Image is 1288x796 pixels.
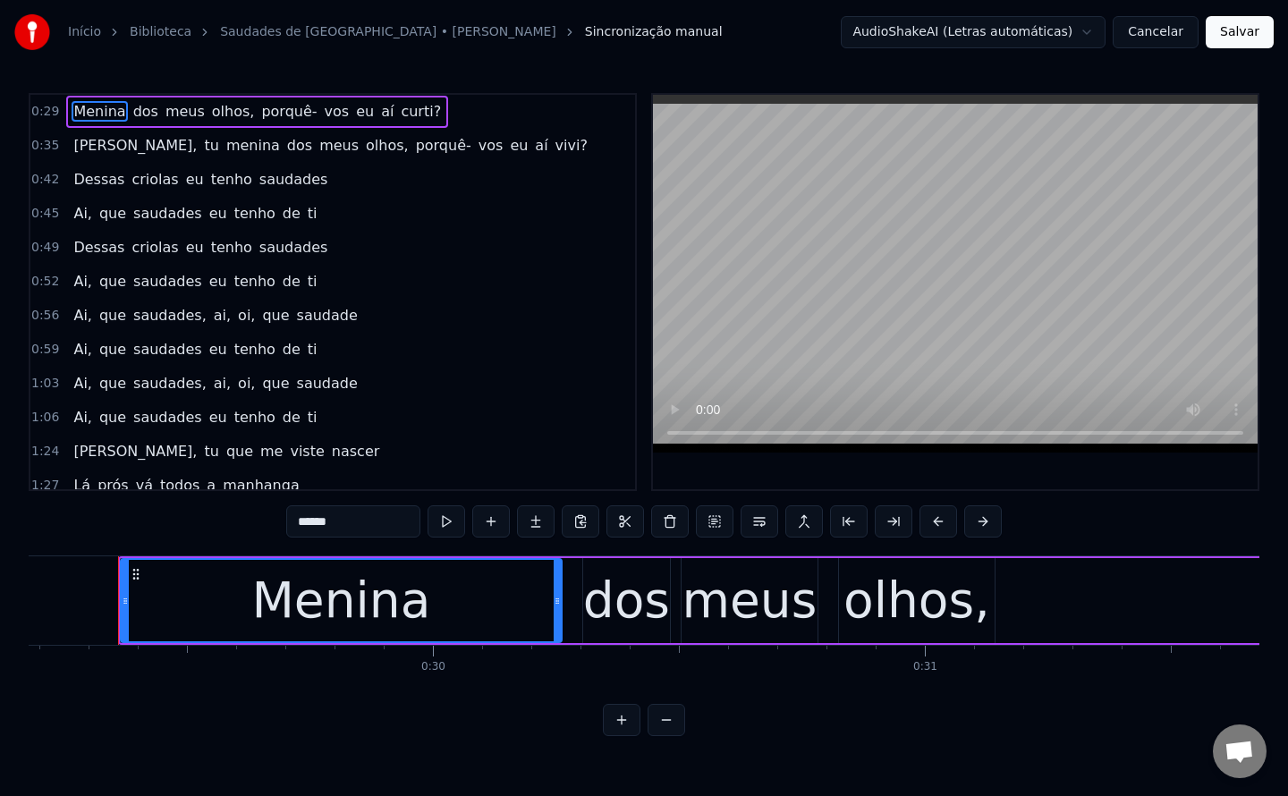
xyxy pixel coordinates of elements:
span: saudades, [131,305,208,326]
span: vivi? [554,135,589,156]
div: 0:31 [913,660,937,674]
span: saudade [295,305,360,326]
span: dos [131,101,160,122]
span: nascer [330,441,382,462]
span: ti [306,271,319,292]
div: Open chat [1213,724,1267,778]
span: manhanga [221,475,301,495]
span: vos [323,101,352,122]
span: todos [158,475,201,495]
span: oi, [236,373,257,394]
span: meus [164,101,207,122]
span: saudades [131,407,204,428]
span: Dessas [72,169,126,190]
span: tenho [233,271,277,292]
span: 0:45 [31,205,59,223]
span: tenho [233,407,277,428]
span: saudades [258,237,330,258]
span: que [97,373,128,394]
span: ai, [212,305,233,326]
span: saudades [258,169,330,190]
span: eu [208,271,229,292]
span: ti [306,407,319,428]
div: olhos, [843,563,990,638]
span: 1:24 [31,443,59,461]
span: de [281,339,302,360]
span: prós [96,475,131,495]
a: Biblioteca [130,23,191,41]
span: que [97,407,128,428]
span: [PERSON_NAME], [72,135,199,156]
span: 0:49 [31,239,59,257]
span: vá [134,475,155,495]
span: dos [285,135,314,156]
span: 0:52 [31,273,59,291]
span: que [97,271,128,292]
span: porquê- [259,101,318,122]
span: a [205,475,217,495]
span: Lá [72,475,92,495]
span: viste [288,441,326,462]
span: tu [202,135,220,156]
span: me [258,441,284,462]
span: Sincronização manual [585,23,723,41]
button: Cancelar [1113,16,1199,48]
span: aí [379,101,395,122]
span: que [260,305,291,326]
span: tenho [233,339,277,360]
span: ai, [212,373,233,394]
span: que [225,441,255,462]
span: olhos, [210,101,257,122]
span: menina [225,135,282,156]
span: saudades, [131,373,208,394]
span: 0:56 [31,307,59,325]
span: de [281,271,302,292]
nav: breadcrumb [68,23,723,41]
span: saudades [131,339,204,360]
a: Início [68,23,101,41]
span: eu [208,203,229,224]
span: eu [208,407,229,428]
span: Ai, [72,271,93,292]
span: Ai, [72,407,93,428]
span: 0:35 [31,137,59,155]
div: meus [682,563,817,638]
span: que [97,339,128,360]
span: saudades [131,203,204,224]
span: 1:27 [31,477,59,495]
span: eu [184,237,206,258]
span: Dessas [72,237,126,258]
span: que [260,373,291,394]
button: Salvar [1206,16,1274,48]
span: 0:59 [31,341,59,359]
span: eu [508,135,530,156]
span: 1:03 [31,375,59,393]
span: olhos, [364,135,411,156]
span: [PERSON_NAME], [72,441,199,462]
span: Ai, [72,305,93,326]
span: aí [533,135,549,156]
span: Menina [72,101,127,122]
span: meus [318,135,360,156]
span: saudades [131,271,204,292]
span: 0:29 [31,103,59,121]
span: saudade [295,373,360,394]
span: tenho [233,203,277,224]
span: 0:42 [31,171,59,189]
span: Ai, [72,339,93,360]
span: de [281,203,302,224]
span: que [97,305,128,326]
span: eu [354,101,376,122]
span: de [281,407,302,428]
span: vos [477,135,505,156]
span: que [97,203,128,224]
span: eu [208,339,229,360]
span: Ai, [72,373,93,394]
span: Ai, [72,203,93,224]
span: tenho [209,237,254,258]
span: tu [202,441,220,462]
span: ti [306,203,319,224]
span: criolas [130,237,180,258]
div: Menina [251,563,430,638]
span: tenho [209,169,254,190]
